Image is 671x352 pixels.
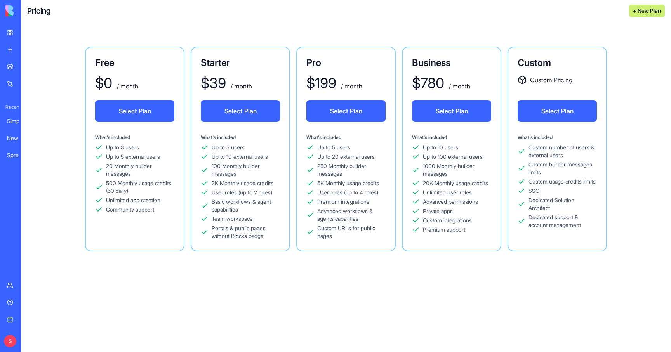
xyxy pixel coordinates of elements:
img: logo [5,5,54,16]
div: Basic workflows & agent capabilities [212,198,280,213]
a: Starter$39 / monthSelect PlanWhat's includedUp to 3 usersUp to 10 external users100 Monthly build... [191,47,290,251]
div: Up to 100 external users [423,153,483,161]
div: / month [339,81,362,91]
div: Premium support [423,226,465,234]
div: Unlimited user roles [423,189,472,196]
div: Dedicated Solution Architect [528,196,597,212]
button: Select Plan [95,100,174,122]
div: Business [412,57,491,69]
span: Custom Pricing [530,75,572,85]
div: User roles (up to 4 roles) [317,189,378,196]
button: Select Plan [412,100,491,122]
div: Up to 10 users [423,144,458,151]
div: $ 780 [412,75,444,91]
div: Custom builder messages limits [528,161,597,176]
div: SSO [528,187,540,195]
div: Pro [306,57,386,69]
div: Advanced permissions [423,198,478,206]
div: 500 Monthly usage credits (50 daily) [106,179,174,195]
div: / month [115,81,138,91]
div: 2K Monthly usage credits [212,179,273,187]
div: Up to 3 users [212,144,245,151]
a: Free$0 / monthSelect PlanWhat's includedUp to 3 usersUp to 5 external users20 Monthly builder mes... [85,47,184,251]
a: Spreadsheet Manager [2,147,33,163]
div: Unlimited app creation [106,196,160,204]
div: What's included [95,134,174,140]
div: Up to 20 external users [317,153,375,161]
button: + New Plan [629,5,665,17]
div: $ 0 [95,75,112,91]
a: CustomCustom PricingSelect PlanWhat's includedCustom number of users & external usersCustom build... [508,47,607,251]
div: Simple Todo List [7,117,29,125]
div: 20K Monthly usage credits [423,179,488,187]
button: Select Plan [201,100,280,122]
span: S [4,335,16,347]
div: What's included [518,134,597,140]
a: Business$780 / monthSelect PlanWhat's includedUp to 10 usersUp to 100 external users1000 Monthly ... [402,47,501,251]
div: Starter [201,57,280,69]
a: + New Plan [629,7,665,14]
div: Up to 5 users [317,144,350,151]
a: Pro$199 / monthSelect PlanWhat's includedUp to 5 usersUp to 20 external users250 Monthly builder ... [296,47,396,251]
button: Select Plan [518,100,597,122]
div: Custom URLs for public pages [317,224,386,240]
span: Recent [2,104,19,110]
div: $ 199 [306,75,336,91]
div: Community support [106,206,154,213]
a: New App [2,130,33,146]
div: / month [229,81,252,91]
div: Spreadsheet Manager [7,151,29,159]
div: 1000 Monthly builder messages [423,162,491,178]
div: / month [447,81,470,91]
div: Private apps [423,207,453,215]
div: Premium integrations [317,198,369,206]
div: Custom usage credits limits [528,178,596,186]
div: Custom integrations [423,217,472,224]
div: $ 39 [201,75,226,91]
div: Team workspace [212,215,253,223]
div: 20 Monthly builder messages [106,162,174,178]
div: Portals & public pages without Blocks badge [212,224,280,240]
div: User roles (up to 2 roles) [212,189,272,196]
div: Dedicated support & account management [528,213,597,229]
div: Custom number of users & external users [528,144,597,159]
div: Up to 3 users [106,144,139,151]
div: 100 Monthly builder messages [212,162,280,178]
a: Pricing [27,5,51,16]
div: 250 Monthly builder messages [317,162,386,178]
div: Custom [518,57,597,69]
button: Select Plan [306,100,386,122]
a: Simple Todo List [2,113,33,129]
div: What's included [201,134,280,140]
div: What's included [412,134,491,140]
div: 5K Monthly usage credits [317,179,379,187]
div: What's included [306,134,386,140]
div: New App [7,134,29,142]
div: Free [95,57,174,69]
div: Up to 5 external users [106,153,160,161]
div: Advanced workflows & agents capailities [317,207,386,223]
div: Up to 10 external users [212,153,268,161]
